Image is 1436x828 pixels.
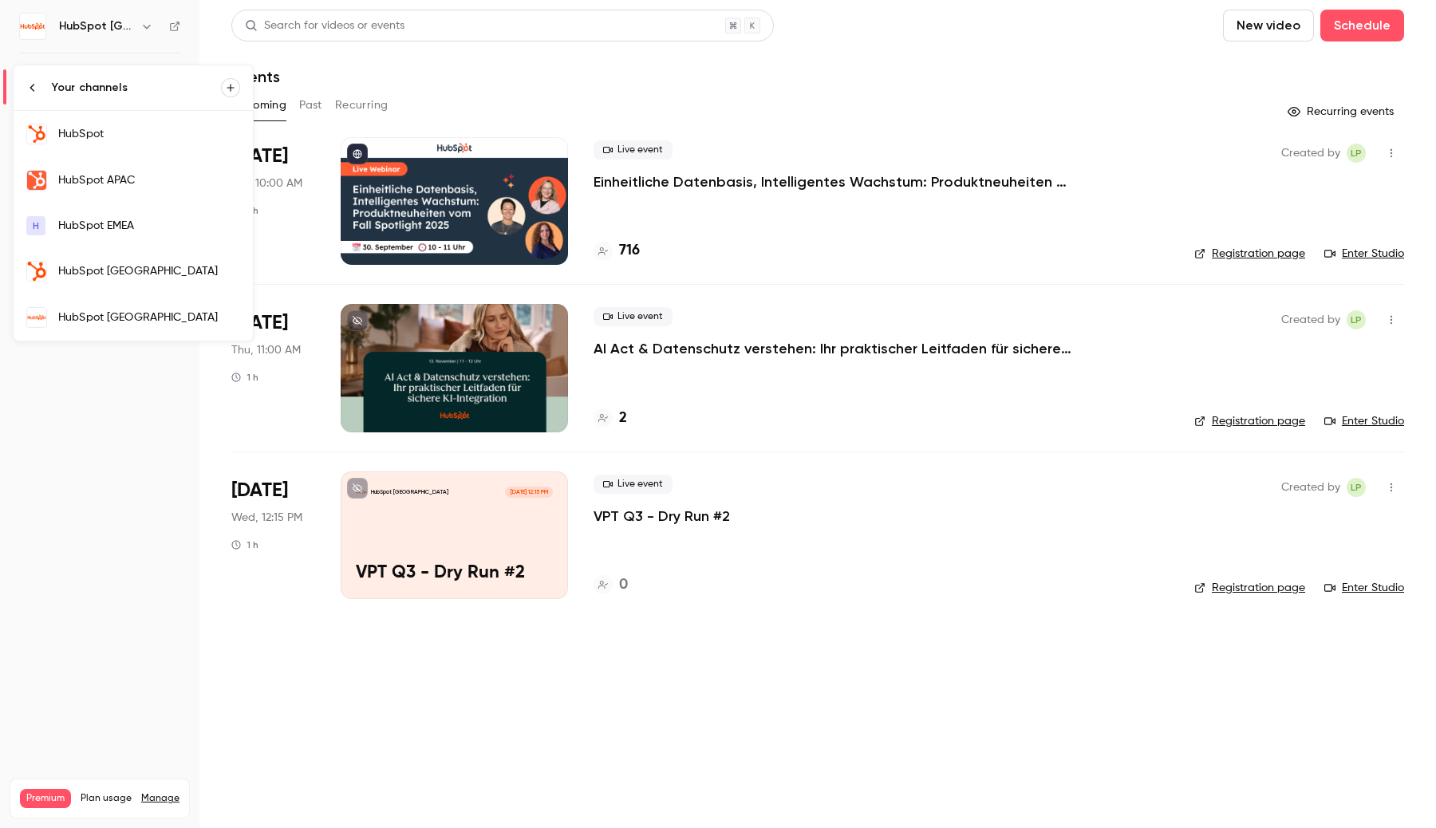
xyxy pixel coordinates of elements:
div: HubSpot EMEA [58,218,240,234]
div: Your channels [52,80,221,96]
span: H [33,219,39,233]
img: HubSpot [27,124,46,144]
img: HubSpot Germany [27,308,46,327]
div: HubSpot APAC [58,172,240,188]
div: HubSpot [58,126,240,142]
div: HubSpot [GEOGRAPHIC_DATA] [58,263,240,279]
img: HubSpot APAC [27,171,46,190]
div: HubSpot [GEOGRAPHIC_DATA] [58,310,240,325]
img: HubSpot France [27,262,46,281]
